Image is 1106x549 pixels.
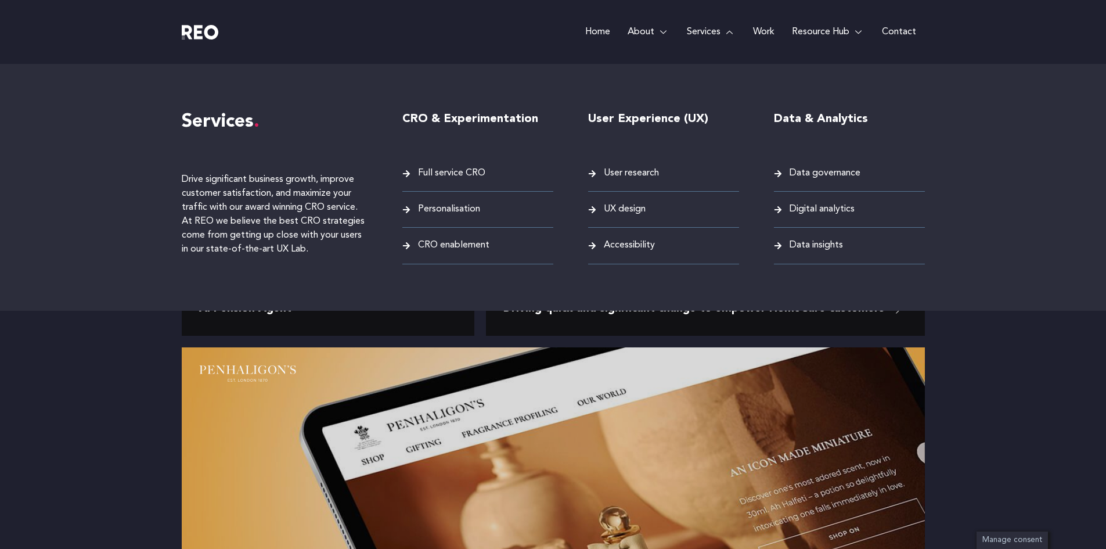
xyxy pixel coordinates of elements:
span: User research [601,166,659,181]
span: Services [182,113,260,131]
a: Full service CRO [402,166,553,181]
span: Personalisation [415,202,480,217]
span: CRO enablement [415,238,489,253]
a: Personalisation [402,202,553,217]
a: Data governance [774,166,925,181]
a: Data insights [774,238,925,253]
span: Data insights [787,238,843,253]
span: Full service CRO [415,166,485,181]
a: CRO enablement [402,238,553,253]
span: Manage consent [982,536,1042,544]
div: Drive significant business growth, improve customer satisfaction, and maximize your traffic with ... [182,173,368,256]
span: Data governance [787,166,860,181]
span: Accessibility [601,238,655,253]
h6: User Experience (UX) [588,110,739,128]
a: Accessibility [588,238,739,253]
a: UX design [588,202,739,217]
h6: Data & Analytics [774,110,925,128]
h6: CRO & Experimentation [402,110,553,128]
span: UX design [601,202,646,217]
a: Digital analytics [774,202,925,217]
a: User research [588,166,739,181]
span: Digital analytics [787,202,855,217]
